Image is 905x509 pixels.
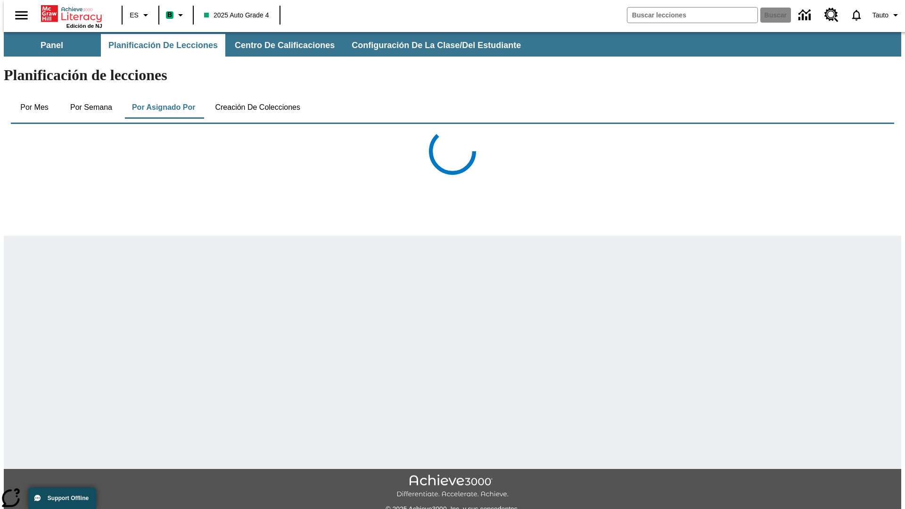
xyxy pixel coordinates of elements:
[819,2,844,28] a: Centro de recursos, Se abrirá en una pestaña nueva.
[227,34,342,57] button: Centro de calificaciones
[101,34,225,57] button: Planificación de lecciones
[396,475,509,499] img: Achieve3000 Differentiate Accelerate Achieve
[108,40,218,51] span: Planificación de lecciones
[344,34,528,57] button: Configuración de la clase/del estudiante
[844,3,869,27] a: Notificaciones
[207,96,308,119] button: Creación de colecciones
[124,96,203,119] button: Por asignado por
[352,40,521,51] span: Configuración de la clase/del estudiante
[125,7,156,24] button: Lenguaje: ES, Selecciona un idioma
[869,7,905,24] button: Perfil/Configuración
[793,2,819,28] a: Centro de información
[41,4,102,23] a: Portada
[66,23,102,29] span: Edición de NJ
[872,10,889,20] span: Tauto
[41,3,102,29] div: Portada
[11,96,58,119] button: Por mes
[4,32,901,57] div: Subbarra de navegación
[8,1,35,29] button: Abrir el menú lateral
[4,66,901,84] h1: Planificación de lecciones
[5,34,99,57] button: Panel
[130,10,139,20] span: ES
[28,487,96,509] button: Support Offline
[167,9,172,21] span: B
[162,7,190,24] button: Boost El color de la clase es verde menta. Cambiar el color de la clase.
[4,34,529,57] div: Subbarra de navegación
[48,495,89,501] span: Support Offline
[627,8,757,23] input: Buscar campo
[41,40,63,51] span: Panel
[204,10,269,20] span: 2025 Auto Grade 4
[63,96,120,119] button: Por semana
[235,40,335,51] span: Centro de calificaciones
